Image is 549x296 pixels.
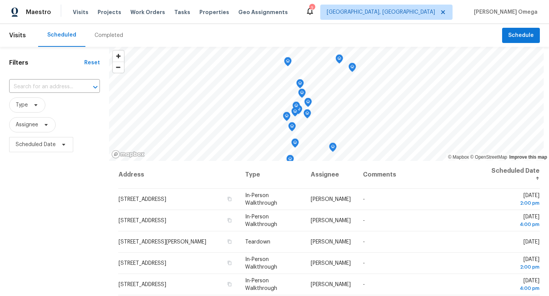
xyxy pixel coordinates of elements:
[288,122,296,134] div: Map marker
[329,143,337,154] div: Map marker
[84,59,100,67] div: Reset
[298,89,306,100] div: Map marker
[490,257,539,271] span: [DATE]
[292,102,300,113] div: Map marker
[304,98,312,110] div: Map marker
[448,154,469,160] a: Mapbox
[119,261,166,266] span: [STREET_ADDRESS]
[26,8,51,16] span: Maestro
[309,5,315,12] div: 2
[490,263,539,271] div: 2:00 pm
[523,239,539,245] span: [DATE]
[311,239,351,245] span: [PERSON_NAME]
[490,193,539,207] span: [DATE]
[311,218,351,223] span: [PERSON_NAME]
[291,107,299,119] div: Map marker
[286,155,294,167] div: Map marker
[16,141,56,148] span: Scheduled Date
[9,27,26,44] span: Visits
[226,217,233,224] button: Copy Address
[239,161,305,189] th: Type
[226,238,233,245] button: Copy Address
[9,59,84,67] h1: Filters
[245,214,277,227] span: In-Person Walkthrough
[490,278,539,292] span: [DATE]
[111,150,145,159] a: Mapbox homepage
[9,81,79,93] input: Search for an address...
[509,154,547,160] a: Improve this map
[483,161,540,189] th: Scheduled Date ↑
[245,257,277,270] span: In-Person Walkthrough
[311,197,351,202] span: [PERSON_NAME]
[296,79,304,91] div: Map marker
[490,221,539,228] div: 4:00 pm
[90,82,101,92] button: Open
[226,281,233,288] button: Copy Address
[490,199,539,207] div: 2:00 pm
[245,278,277,291] span: In-Person Walkthrough
[119,239,206,245] span: [STREET_ADDRESS][PERSON_NAME]
[47,31,76,39] div: Scheduled
[490,214,539,228] span: [DATE]
[284,57,292,69] div: Map marker
[363,261,365,266] span: -
[291,138,299,150] div: Map marker
[174,10,190,15] span: Tasks
[327,8,435,16] span: [GEOGRAPHIC_DATA], [GEOGRAPHIC_DATA]
[109,47,544,161] canvas: Map
[238,8,288,16] span: Geo Assignments
[283,112,291,124] div: Map marker
[311,282,351,287] span: [PERSON_NAME]
[199,8,229,16] span: Properties
[311,261,351,266] span: [PERSON_NAME]
[119,218,166,223] span: [STREET_ADDRESS]
[502,28,540,43] button: Schedule
[363,282,365,287] span: -
[130,8,165,16] span: Work Orders
[305,161,357,189] th: Assignee
[95,32,123,39] div: Completed
[295,105,302,117] div: Map marker
[470,154,507,160] a: OpenStreetMap
[490,285,539,292] div: 4:00 pm
[245,239,270,245] span: Teardown
[245,193,277,206] span: In-Person Walkthrough
[226,196,233,202] button: Copy Address
[119,197,166,202] span: [STREET_ADDRESS]
[113,62,124,73] button: Zoom out
[118,161,239,189] th: Address
[335,54,343,66] div: Map marker
[363,239,365,245] span: -
[363,197,365,202] span: -
[348,63,356,75] div: Map marker
[98,8,121,16] span: Projects
[303,109,311,121] div: Map marker
[363,218,365,223] span: -
[357,161,483,189] th: Comments
[73,8,88,16] span: Visits
[119,282,166,287] span: [STREET_ADDRESS]
[113,51,124,62] button: Zoom in
[471,8,538,16] span: [PERSON_NAME] Omega
[226,259,233,266] button: Copy Address
[508,31,534,40] span: Schedule
[16,121,38,129] span: Assignee
[16,101,28,109] span: Type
